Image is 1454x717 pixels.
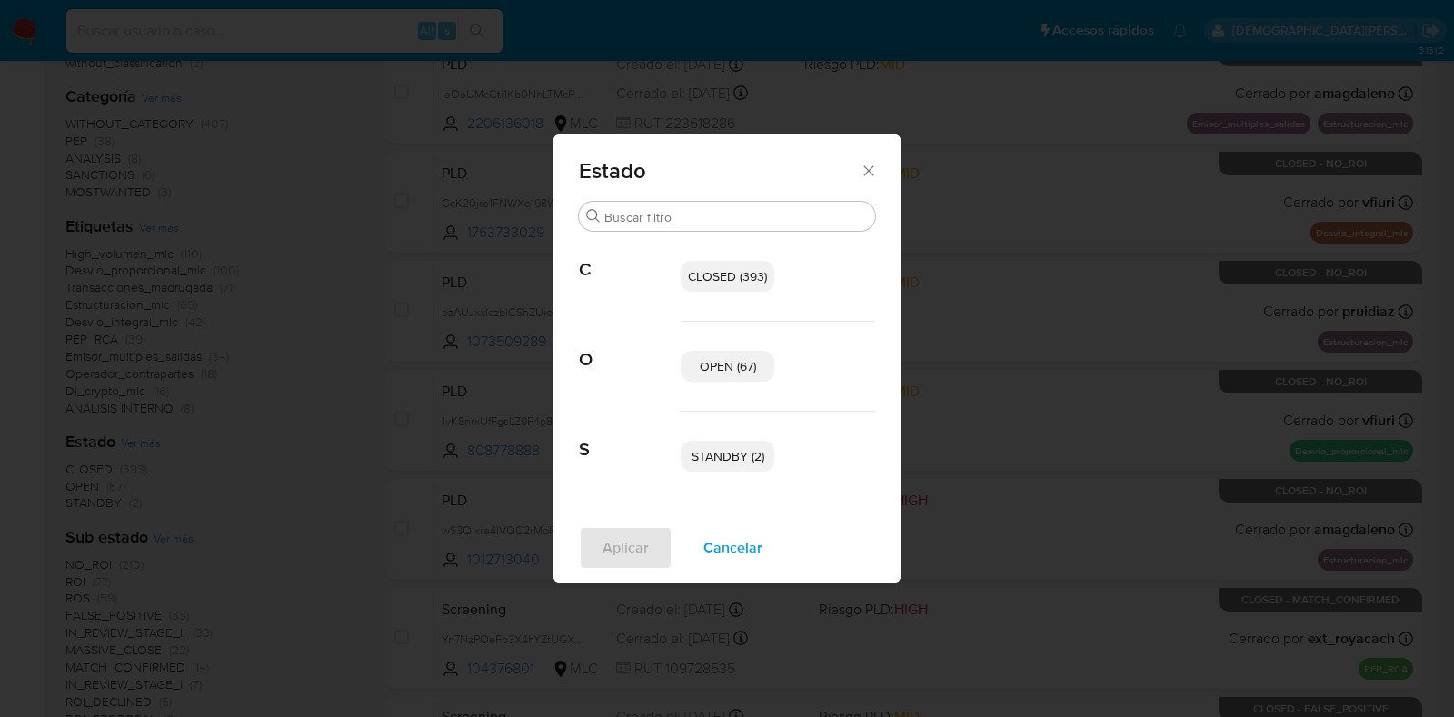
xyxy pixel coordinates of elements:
div: OPEN (67) [681,351,774,382]
button: Buscar [586,209,601,224]
span: Cancelar [703,528,762,568]
span: C [579,232,681,281]
div: CLOSED (393) [681,261,774,292]
span: STANDBY (2) [692,447,764,465]
span: CLOSED (393) [688,267,767,285]
div: STANDBY (2) [681,441,774,472]
button: Cerrar [860,162,876,178]
span: S [579,412,681,461]
span: O [579,322,681,371]
span: Estado [579,160,860,182]
button: Cancelar [680,526,786,570]
input: Buscar filtro [604,209,868,225]
span: OPEN (67) [700,357,756,375]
